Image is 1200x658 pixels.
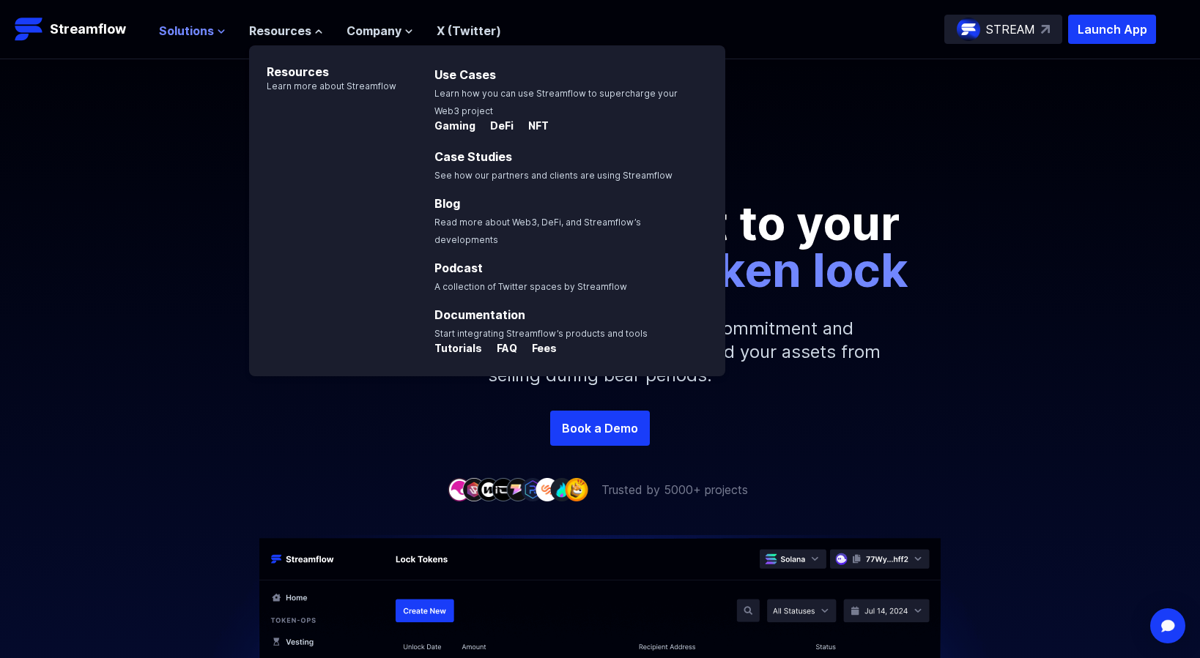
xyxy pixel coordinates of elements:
img: company-8 [550,478,574,501]
a: NFT [516,120,549,135]
span: Read more about Web3, DeFi, and Streamflow’s developments [434,217,641,245]
a: Book a Demo [550,411,650,446]
p: Fees [520,341,557,356]
span: Solutions [159,22,214,40]
button: Solutions [159,22,226,40]
p: Tutorials [434,341,482,356]
a: FAQ [485,343,520,357]
img: company-7 [536,478,559,501]
a: Case Studies [434,149,512,164]
p: STREAM [986,20,1035,38]
p: Streamflow [50,19,126,40]
div: Open Intercom Messenger [1150,608,1185,643]
p: Gaming [434,119,475,133]
p: Learn more about Streamflow [249,81,396,92]
a: Tutorials [434,343,485,357]
p: DeFi [478,119,514,133]
img: streamflow-logo-circle.png [957,18,980,41]
span: token lock [672,242,908,298]
a: Use Cases [434,67,496,82]
a: STREAM [944,15,1062,44]
a: Fees [520,343,557,357]
img: company-5 [506,478,530,501]
span: A collection of Twitter spaces by Streamflow [434,281,627,292]
span: Learn how you can use Streamflow to supercharge your Web3 project [434,88,678,116]
img: top-right-arrow.svg [1041,25,1050,34]
p: NFT [516,119,549,133]
p: FAQ [485,341,517,356]
button: Resources [249,22,323,40]
a: DeFi [478,120,516,135]
p: Secure your crypto assets [194,153,1006,176]
a: Podcast [434,261,483,275]
img: company-9 [565,478,588,501]
img: company-4 [492,478,515,501]
span: Start integrating Streamflow’s products and tools [434,328,648,339]
span: See how our partners and clients are using Streamflow [434,170,673,181]
p: Resources [249,45,396,81]
img: company-1 [448,478,471,501]
a: Gaming [434,120,478,135]
button: Company [347,22,413,40]
a: Documentation [434,307,525,322]
span: Resources [249,22,311,40]
img: company-2 [462,478,486,501]
img: company-6 [521,478,544,501]
img: company-3 [477,478,500,501]
a: Streamflow [15,15,144,44]
a: X (Twitter) [437,23,501,38]
a: Blog [434,196,460,211]
button: Launch App [1068,15,1156,44]
img: Streamflow Logo [15,15,44,44]
span: Company [347,22,401,40]
p: Trusted by 5000+ projects [601,481,748,498]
